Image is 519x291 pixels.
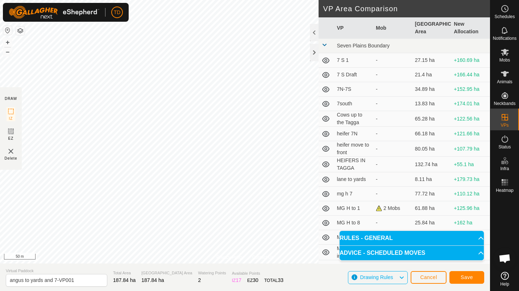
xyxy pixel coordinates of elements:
div: - [376,100,409,107]
td: MGS 7 [334,260,373,275]
td: 80.05 ha [412,141,451,157]
th: Mob [373,17,412,39]
td: +55.1 ha [451,157,490,172]
span: IZ [9,116,13,121]
p-accordion-header: RULES - GENERAL [340,231,484,245]
span: ADVICE - SCHEDULED MOVES [340,250,425,256]
td: MG heifers into yards [334,245,373,260]
a: Privacy Policy [216,254,244,261]
div: 2 Mobs [376,204,409,212]
td: heifer move to front [334,141,373,157]
div: - [376,145,409,153]
span: Watering Points [198,270,226,276]
td: +107.79 ha [451,141,490,157]
span: Delete [5,156,17,161]
div: - [376,56,409,64]
span: Help [500,282,509,286]
td: MG Heifers 7 [334,230,373,245]
a: Help [490,269,519,289]
td: 61.88 ha [412,201,451,216]
td: 7 S Draft [334,68,373,82]
div: IZ [232,277,241,284]
th: VP [334,17,373,39]
td: +152.95 ha [451,82,490,97]
td: 53.36 ha [412,230,451,245]
th: New Allocation [451,17,490,39]
span: Save [461,274,473,280]
td: lane to yards [334,172,373,187]
span: Schedules [494,14,515,19]
span: 33 [278,277,283,283]
span: Infra [500,166,509,171]
img: VP [7,147,15,156]
span: Mobs [499,58,510,62]
span: Cancel [420,274,437,280]
div: - [376,219,409,227]
button: Save [449,271,484,284]
span: Status [498,145,511,149]
button: + [3,38,12,47]
th: [GEOGRAPHIC_DATA] Area [412,17,451,39]
td: +174.01 ha [451,97,490,111]
span: 30 [253,277,258,283]
span: Notifications [493,36,516,41]
td: 66.18 ha [412,127,451,141]
td: +162 ha [451,216,490,230]
div: - [376,190,409,198]
div: - [376,115,409,123]
span: Neckbands [494,101,515,106]
span: [GEOGRAPHIC_DATA] Area [141,270,192,276]
div: - [376,161,409,168]
button: Cancel [411,271,447,284]
span: EZ [8,136,14,141]
td: mg h 7 [334,187,373,201]
div: - [376,85,409,93]
td: 132.74 ha [412,157,451,172]
td: +121.66 ha [451,127,490,141]
span: 187.84 ha [141,277,164,283]
td: +110.12 ha [451,187,490,201]
button: Reset Map [3,26,12,35]
td: heifer 7N [334,127,373,141]
td: MG H to 8 [334,216,373,230]
div: - [376,263,409,271]
td: MG H to 1 [334,201,373,216]
span: Heatmap [496,188,514,193]
td: +179.73 ha [451,172,490,187]
span: VPs [501,123,508,127]
td: +166.44 ha [451,68,490,82]
a: Contact Us [252,254,274,261]
span: RULES - GENERAL [340,235,393,241]
span: Total Area [113,270,136,276]
td: +160.69 ha [451,53,490,68]
div: - [376,71,409,79]
span: Virtual Paddock [6,268,107,274]
div: EZ [247,277,258,284]
td: 25.84 ha [412,216,451,230]
button: – [3,47,12,56]
h2: VP Area Comparison [323,4,490,13]
span: TD [114,9,121,16]
span: 17 [236,277,241,283]
td: 27.15 ha [412,53,451,68]
span: Seven Plains Boundary [337,43,390,48]
td: +134.48 ha [451,230,490,245]
td: 7N-7S [334,82,373,97]
td: 7south [334,97,373,111]
td: 13.83 ha [412,97,451,111]
div: - [376,176,409,183]
button: Map Layers [16,26,25,35]
span: 2 [198,277,201,283]
p-accordion-header: ADVICE - SCHEDULED MOVES [340,246,484,260]
td: Cows up to the Tagga [334,111,373,127]
span: Available Points [232,270,283,277]
td: +125.96 ha [451,201,490,216]
span: Drawing Rules [360,274,393,280]
td: 21.4 ha [412,68,451,82]
td: 7 S 1 [334,53,373,68]
span: 187.84 ha [113,277,136,283]
div: TOTAL [264,277,283,284]
td: 77.72 ha [412,187,451,201]
td: HEIFERS IN TAGGA [334,157,373,172]
div: - [376,130,409,138]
